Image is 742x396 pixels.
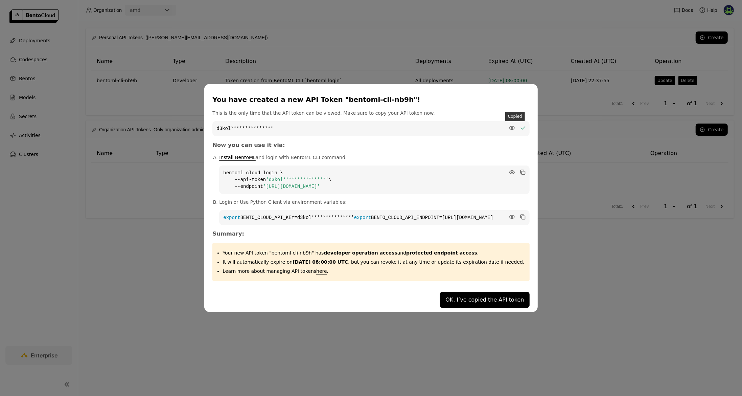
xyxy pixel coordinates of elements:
div: You have created a new API Token "bentoml-cli-nb9h"! [212,95,527,104]
p: Login or Use Python Client via environment variables: [219,199,529,205]
div: Copied [505,112,525,121]
strong: [DATE] 08:00:00 UTC [293,259,348,265]
p: and login with BentoML CLI command: [219,154,529,161]
p: It will automatically expire on , but you can revoke it at any time or update its expiration date... [223,259,524,265]
a: here [316,268,327,274]
p: Your new API token "bentoml-cli-nb9h" has . [223,249,524,256]
code: BENTO_CLOUD_API_KEY=d3kol*************** BENTO_CLOUD_API_ENDPOINT=[URL][DOMAIN_NAME] [219,210,529,225]
a: Install BentoML [219,155,256,160]
span: '[URL][DOMAIN_NAME]' [263,184,320,189]
span: export [354,215,371,220]
button: OK, I’ve copied the API token [440,292,529,308]
strong: developer operation access [324,250,397,256]
h3: Summary: [212,230,529,237]
div: dialog [204,84,537,312]
span: and [324,250,477,256]
code: bentoml cloud login \ --api-token \ --endpoint [219,166,529,194]
h3: Now you can use it via: [212,142,529,149]
p: This is the only time that the API token can be viewed. Make sure to copy your API token now. [212,110,529,116]
p: Learn more about managing API tokens . [223,268,524,274]
strong: protected endpoint access [406,250,477,256]
span: export [223,215,240,220]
